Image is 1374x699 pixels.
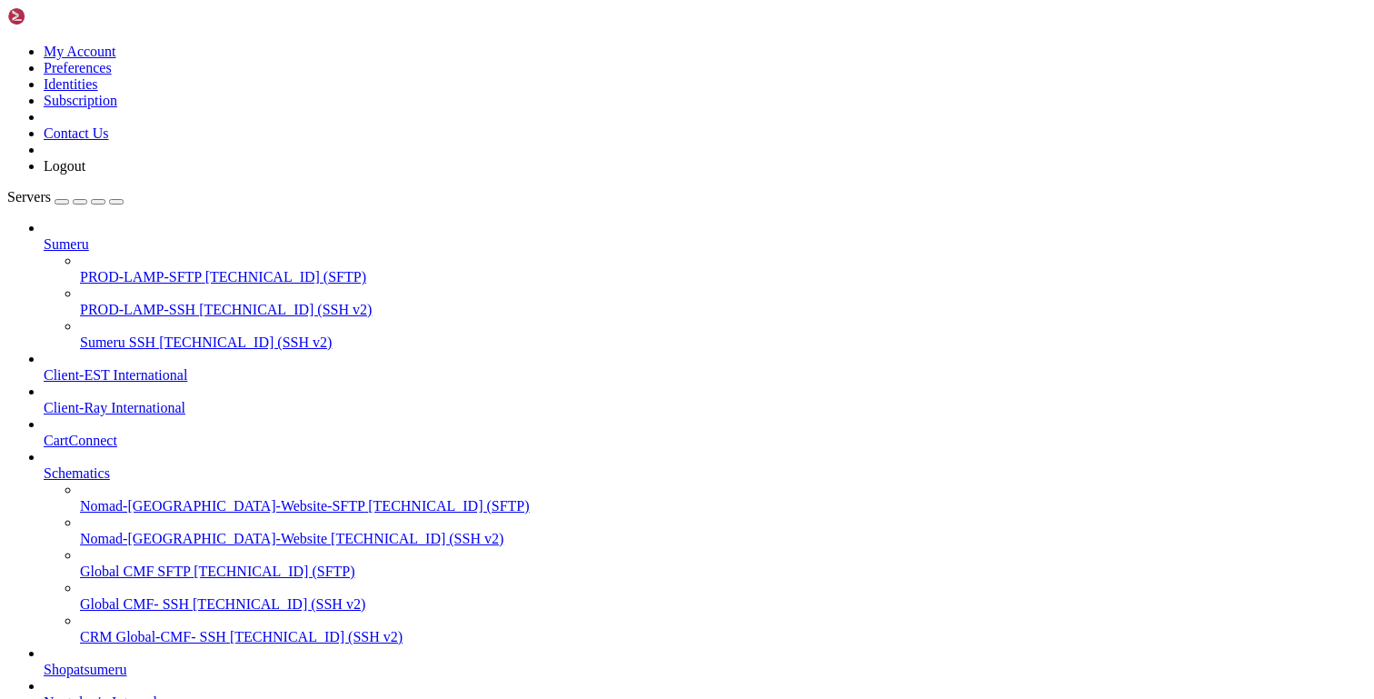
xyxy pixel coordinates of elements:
[159,335,332,350] span: [TECHNICAL_ID] (SSH v2)
[80,335,155,350] span: Sumeru SSH
[44,433,117,448] span: CartConnect
[80,498,1367,514] a: Nomad-[GEOGRAPHIC_DATA]-Website-SFTP [TECHNICAL_ID] (SFTP)
[80,564,1367,580] a: Global CMF SFTP [TECHNICAL_ID] (SFTP)
[80,302,195,317] span: PROD-LAMP-SSH
[44,400,185,415] span: Client-Ray International
[199,302,372,317] span: [TECHNICAL_ID] (SSH v2)
[44,465,1367,482] a: Schematics
[44,416,1367,449] li: CartConnect
[80,318,1367,351] li: Sumeru SSH [TECHNICAL_ID] (SSH v2)
[80,269,202,285] span: PROD-LAMP-SFTP
[193,596,365,612] span: [TECHNICAL_ID] (SSH v2)
[80,613,1367,645] li: CRM Global-CMF- SSH [TECHNICAL_ID] (SSH v2)
[44,158,85,174] a: Logout
[44,662,1367,678] a: Shopatsumeru
[80,547,1367,580] li: Global CMF SFTP [TECHNICAL_ID] (SFTP)
[80,482,1367,514] li: Nomad-[GEOGRAPHIC_DATA]-Website-SFTP [TECHNICAL_ID] (SFTP)
[80,285,1367,318] li: PROD-LAMP-SSH [TECHNICAL_ID] (SSH v2)
[44,400,1367,416] a: Client-Ray International
[194,564,354,579] span: [TECHNICAL_ID] (SFTP)
[44,465,110,481] span: Schematics
[80,564,190,579] span: Global CMF SFTP
[7,189,124,205] a: Servers
[7,189,51,205] span: Servers
[44,93,117,108] a: Subscription
[80,596,1367,613] a: Global CMF- SSH [TECHNICAL_ID] (SSH v2)
[44,367,1367,384] a: Client-EST International
[44,449,1367,645] li: Schematics
[80,629,1367,645] a: CRM Global-CMF- SSH [TECHNICAL_ID] (SSH v2)
[44,125,109,141] a: Contact Us
[80,253,1367,285] li: PROD-LAMP-SFTP [TECHNICAL_ID] (SFTP)
[44,236,1367,253] a: Sumeru
[80,269,1367,285] a: PROD-LAMP-SFTP [TECHNICAL_ID] (SFTP)
[44,76,98,92] a: Identities
[44,44,116,59] a: My Account
[80,580,1367,613] li: Global CMF- SSH [TECHNICAL_ID] (SSH v2)
[230,629,403,644] span: [TECHNICAL_ID] (SSH v2)
[368,498,529,514] span: [TECHNICAL_ID] (SFTP)
[80,531,1367,547] a: Nomad-[GEOGRAPHIC_DATA]-Website [TECHNICAL_ID] (SSH v2)
[80,531,327,546] span: Nomad-[GEOGRAPHIC_DATA]-Website
[80,514,1367,547] li: Nomad-[GEOGRAPHIC_DATA]-Website [TECHNICAL_ID] (SSH v2)
[44,645,1367,678] li: Shopatsumeru
[44,662,127,677] span: Shopatsumeru
[80,335,1367,351] a: Sumeru SSH [TECHNICAL_ID] (SSH v2)
[44,433,1367,449] a: CartConnect
[44,351,1367,384] li: Client-EST International
[205,269,366,285] span: [TECHNICAL_ID] (SFTP)
[80,302,1367,318] a: PROD-LAMP-SSH [TECHNICAL_ID] (SSH v2)
[44,60,112,75] a: Preferences
[44,384,1367,416] li: Client-Ray International
[44,367,187,383] span: Client-EST International
[7,7,112,25] img: Shellngn
[80,498,364,514] span: Nomad-[GEOGRAPHIC_DATA]-Website-SFTP
[44,220,1367,351] li: Sumeru
[331,531,503,546] span: [TECHNICAL_ID] (SSH v2)
[80,596,189,612] span: Global CMF- SSH
[44,236,89,252] span: Sumeru
[80,629,226,644] span: CRM Global-CMF- SSH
